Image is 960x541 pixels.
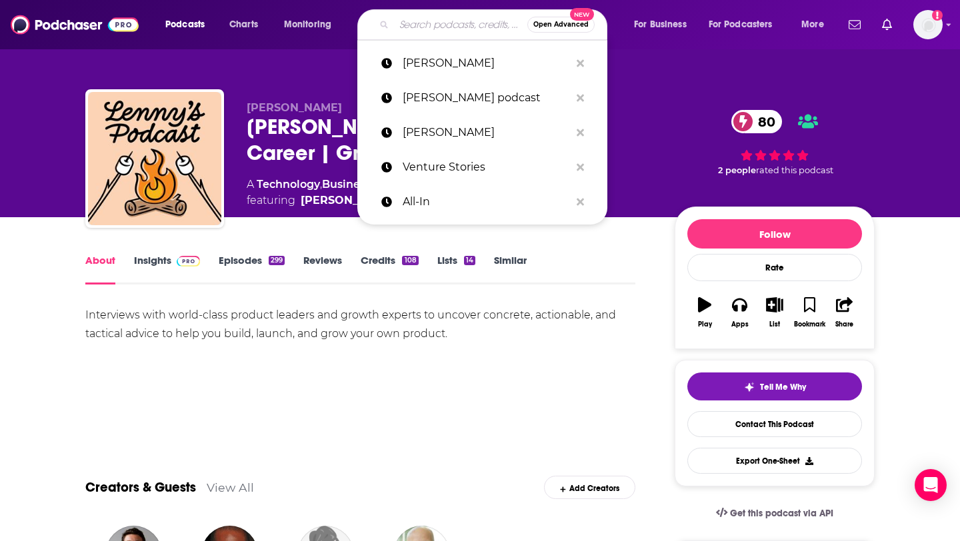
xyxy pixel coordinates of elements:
[301,193,396,209] a: Lenny Rachitsky
[247,101,342,114] span: [PERSON_NAME]
[284,15,331,34] span: Monitoring
[247,177,509,209] div: A podcast
[730,508,833,519] span: Get this podcast via API
[877,13,897,36] a: Show notifications dropdown
[361,254,418,284] a: Credits108
[757,288,792,336] button: List
[177,256,200,267] img: Podchaser Pro
[843,13,866,36] a: Show notifications dropdown
[913,10,943,39] span: Logged in as notablypr2
[769,320,780,328] div: List
[792,288,827,336] button: Bookmark
[303,254,342,284] a: Reviews
[257,178,320,191] a: Technology
[705,497,844,530] a: Get this podcast via API
[403,150,570,185] p: Venture Stories
[792,14,841,35] button: open menu
[464,256,475,265] div: 14
[207,480,254,494] a: View All
[247,193,509,209] span: featuring
[134,254,200,284] a: InsightsPodchaser Pro
[219,254,285,284] a: Episodes299
[731,320,749,328] div: Apps
[370,9,620,40] div: Search podcasts, credits, & more...
[229,15,258,34] span: Charts
[745,110,782,133] span: 80
[709,15,773,34] span: For Podcasters
[794,320,825,328] div: Bookmark
[634,15,687,34] span: For Business
[700,14,792,35] button: open menu
[625,14,703,35] button: open menu
[494,254,527,284] a: Similar
[756,165,833,175] span: rated this podcast
[320,178,322,191] span: ,
[687,448,862,474] button: Export One-Sheet
[403,81,570,115] p: lennys podcast
[322,178,371,191] a: Business
[731,110,782,133] a: 80
[156,14,222,35] button: open menu
[402,256,418,265] div: 108
[698,320,712,328] div: Play
[11,12,139,37] img: Podchaser - Follow, Share and Rate Podcasts
[722,288,757,336] button: Apps
[801,15,824,34] span: More
[88,92,221,225] img: Lenny's Podcast: Product | Career | Growth
[527,17,595,33] button: Open AdvancedNew
[744,382,755,392] img: tell me why sparkle
[913,10,943,39] button: Show profile menu
[570,8,594,21] span: New
[827,288,862,336] button: Share
[687,219,862,249] button: Follow
[675,101,875,185] div: 80 2 peoplerated this podcast
[687,372,862,400] button: tell me why sparkleTell Me Why
[932,10,943,21] svg: Add a profile image
[403,46,570,81] p: lenny
[357,150,607,185] a: Venture Stories
[85,254,115,284] a: About
[275,14,349,35] button: open menu
[269,256,285,265] div: 299
[357,81,607,115] a: [PERSON_NAME] podcast
[403,185,570,219] p: All-In
[394,14,527,35] input: Search podcasts, credits, & more...
[357,46,607,81] a: [PERSON_NAME]
[221,14,266,35] a: Charts
[437,254,475,284] a: Lists14
[835,320,853,328] div: Share
[403,115,570,150] p: lex fridman
[687,254,862,281] div: Rate
[915,469,947,501] div: Open Intercom Messenger
[544,476,635,499] div: Add Creators
[533,21,589,28] span: Open Advanced
[718,165,756,175] span: 2 people
[165,15,205,34] span: Podcasts
[85,306,635,343] div: Interviews with world-class product leaders and growth experts to uncover concrete, actionable, a...
[760,382,806,392] span: Tell Me Why
[687,411,862,437] a: Contact This Podcast
[357,185,607,219] a: All-In
[913,10,943,39] img: User Profile
[357,115,607,150] a: [PERSON_NAME]
[85,479,196,496] a: Creators & Guests
[687,288,722,336] button: Play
